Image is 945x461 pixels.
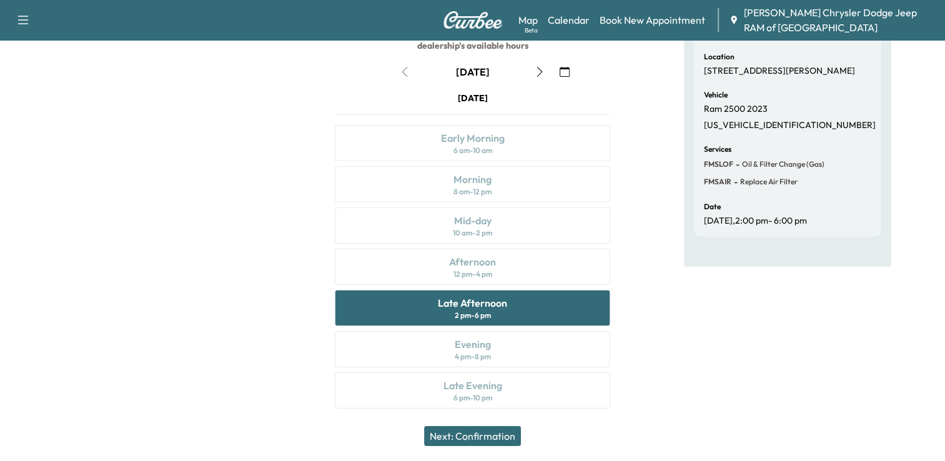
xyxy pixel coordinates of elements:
[738,177,798,187] span: Replace Air Filter
[704,159,733,169] span: FMSLOF
[704,203,721,211] h6: Date
[704,146,731,153] h6: Services
[704,216,807,227] p: [DATE] , 2:00 pm - 6:00 pm
[704,91,728,99] h6: Vehicle
[424,426,521,446] button: Next: Confirmation
[454,310,490,320] div: 2 pm - 6 pm
[443,11,503,29] img: Curbee Logo
[731,176,738,188] span: -
[704,177,731,187] span: FMSAIR
[457,92,487,104] div: [DATE]
[518,12,538,27] a: MapBeta
[600,12,705,27] a: Book New Appointment
[744,5,935,35] span: [PERSON_NAME] Chrysler Dodge Jeep RAM of [GEOGRAPHIC_DATA]
[704,120,876,131] p: [US_VEHICLE_IDENTIFICATION_NUMBER]
[704,66,855,77] p: [STREET_ADDRESS][PERSON_NAME]
[704,104,768,115] p: Ram 2500 2023
[525,26,538,35] div: Beta
[417,27,618,51] b: appointments will always fall within the dealership's available hours
[733,158,740,171] span: -
[704,53,735,61] h6: Location
[438,295,507,310] div: Late Afternoon
[740,159,824,169] span: Oil & Filter Change (Gas)
[455,65,489,79] div: [DATE]
[548,12,590,27] a: Calendar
